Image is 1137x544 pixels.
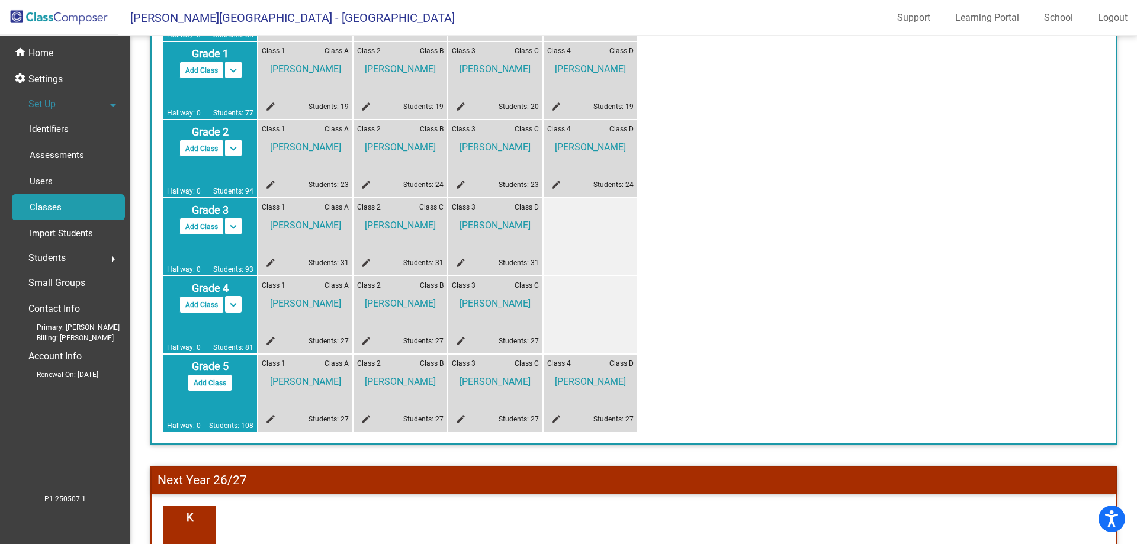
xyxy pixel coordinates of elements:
p: Users [30,174,53,188]
p: Identifiers [30,122,69,136]
span: Class D [609,358,634,369]
span: Students: 108 [209,420,253,431]
a: Students: 31 [499,259,539,267]
span: Hallway: 0 [167,342,201,353]
span: [PERSON_NAME] [357,56,444,76]
span: Class 2 [357,280,381,291]
span: [PERSON_NAME] [452,56,538,76]
span: [PERSON_NAME] [262,213,348,233]
mat-icon: arrow_right [106,252,120,266]
span: Grade 4 [167,280,253,296]
span: [PERSON_NAME] [262,369,348,389]
a: School [1035,8,1083,27]
mat-icon: edit [547,101,561,115]
span: Class C [515,358,539,369]
mat-icon: edit [357,257,371,272]
mat-icon: edit [547,179,561,194]
a: Students: 31 [309,259,349,267]
span: [PERSON_NAME][GEOGRAPHIC_DATA] - [GEOGRAPHIC_DATA] [118,8,455,27]
span: Class C [515,280,539,291]
span: Class C [515,124,539,134]
span: Class A [325,124,349,134]
span: Renewal On: [DATE] [18,369,98,380]
span: [PERSON_NAME] [262,291,348,311]
span: [PERSON_NAME] [547,134,634,154]
mat-icon: edit [452,257,466,272]
span: [PERSON_NAME] [357,291,444,311]
p: Classes [30,200,62,214]
p: Home [28,46,53,60]
a: Students: 27 [403,337,444,345]
span: Hallway: 0 [167,264,201,275]
span: Class A [325,280,349,291]
a: Students: 23 [499,181,539,189]
p: Account Info [28,348,82,365]
a: Support [888,8,940,27]
a: Students: 27 [309,415,349,423]
span: [PERSON_NAME] [452,213,538,233]
span: Class 3 [452,280,476,291]
a: Learning Portal [946,8,1029,27]
h3: Next Year 26/27 [152,467,1116,494]
mat-icon: edit [262,257,276,272]
mat-icon: home [14,46,28,60]
a: Students: 27 [499,337,539,345]
a: Students: 23 [309,181,349,189]
span: Class B [420,358,444,369]
span: [PERSON_NAME] [547,56,634,76]
mat-icon: edit [262,336,276,350]
p: Settings [28,72,63,86]
a: Students: 27 [309,337,349,345]
mat-icon: edit [357,336,371,350]
span: Grade 2 [167,124,253,140]
mat-icon: edit [262,101,276,115]
span: Grade 5 [167,358,253,374]
span: Class B [420,124,444,134]
a: Students: 27 [593,415,634,423]
span: [PERSON_NAME] [357,369,444,389]
span: Class B [420,280,444,291]
span: Class 3 [452,124,476,134]
mat-icon: keyboard_arrow_down [226,220,240,234]
span: Class 1 [262,280,285,291]
span: Class C [515,46,539,56]
span: Class 1 [262,358,285,369]
span: Class 1 [262,124,285,134]
span: [PERSON_NAME] [357,213,444,233]
span: Class D [515,202,539,213]
span: Grade 3 [167,202,253,218]
span: Class B [420,46,444,56]
span: Hallway: 0 [167,420,201,431]
span: Students: 93 [213,264,253,275]
span: Class A [325,358,349,369]
span: Hallway: 0 [167,186,201,197]
mat-icon: edit [452,336,466,350]
span: Class A [325,46,349,56]
span: Class D [609,46,634,56]
button: Add Class [179,140,224,157]
a: Students: 24 [593,181,634,189]
a: Logout [1088,8,1137,27]
mat-icon: edit [262,179,276,194]
span: Class C [419,202,444,213]
span: Class 4 [547,124,571,134]
mat-icon: keyboard_arrow_down [226,298,240,312]
mat-icon: keyboard_arrow_down [226,141,240,156]
span: [PERSON_NAME] [357,134,444,154]
a: Students: 19 [403,102,444,111]
span: Class 3 [452,46,476,56]
span: Hallway: 0 [167,108,201,118]
p: Import Students [30,226,93,240]
span: Class 4 [547,46,571,56]
a: Students: 19 [309,102,349,111]
span: Class 2 [357,358,381,369]
mat-icon: edit [452,179,466,194]
span: [PERSON_NAME] [452,134,538,154]
span: Class 2 [357,124,381,134]
span: Grade 1 [167,46,253,62]
span: Class A [325,202,349,213]
a: Students: 27 [403,415,444,423]
span: Class 1 [262,46,285,56]
span: Class 3 [452,202,476,213]
span: [PERSON_NAME] [452,369,538,389]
